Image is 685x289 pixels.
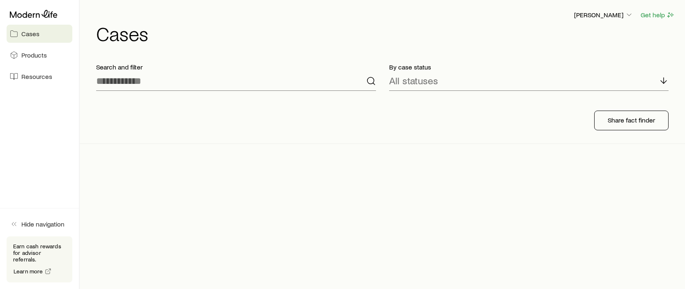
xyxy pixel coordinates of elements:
span: Resources [21,72,52,81]
a: Cases [7,25,72,43]
button: [PERSON_NAME] [574,10,634,20]
h1: Cases [96,23,675,43]
p: All statuses [389,75,438,86]
p: [PERSON_NAME] [574,11,633,19]
button: Hide navigation [7,215,72,233]
button: Get help [640,10,675,20]
div: Earn cash rewards for advisor referrals.Learn more [7,236,72,282]
span: Cases [21,30,39,38]
p: Earn cash rewards for advisor referrals. [13,243,66,263]
span: Hide navigation [21,220,65,228]
p: By case status [389,63,669,71]
span: Products [21,51,47,59]
p: Search and filter [96,63,376,71]
span: Learn more [14,268,43,274]
a: Products [7,46,72,64]
p: Share fact finder [608,116,655,124]
button: Share fact finder [594,111,669,130]
a: Resources [7,67,72,86]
